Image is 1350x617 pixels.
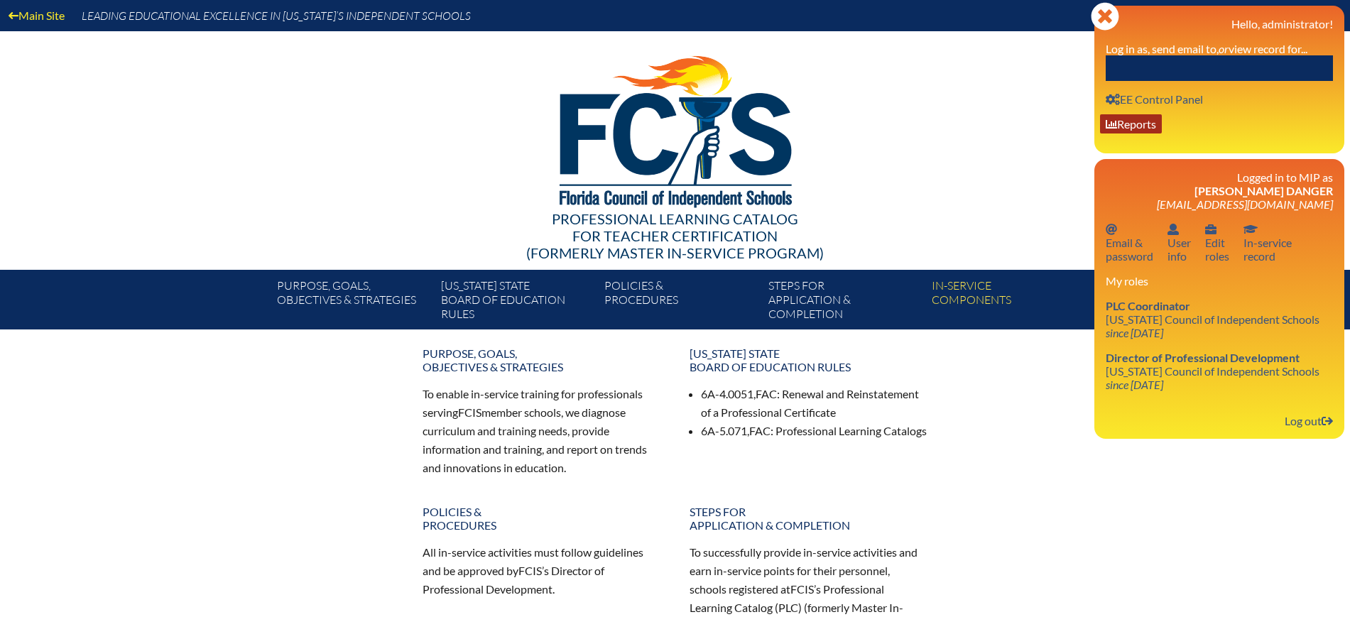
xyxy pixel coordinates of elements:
[1194,184,1333,197] span: [PERSON_NAME] Danger
[1106,326,1163,339] i: since [DATE]
[1157,197,1333,211] span: [EMAIL_ADDRESS][DOMAIN_NAME]
[572,227,778,244] span: for Teacher Certification
[1106,42,1307,55] label: Log in as, send email to, view record for...
[749,424,771,437] span: FAC
[1279,411,1339,430] a: Log outLog out
[1322,415,1333,427] svg: Log out
[1243,224,1258,235] svg: In-service record
[266,210,1084,261] div: Professional Learning Catalog (formerly Master In-service Program)
[1106,94,1120,105] svg: User info
[1238,219,1297,266] a: In-service recordIn-servicerecord
[1100,296,1325,342] a: PLC Coordinator [US_STATE] Council of Independent Schools since [DATE]
[1106,170,1333,211] h3: Logged in to MIP as
[1106,274,1333,288] h3: My roles
[701,385,928,422] li: 6A-4.0051, : Renewal and Reinstatement of a Professional Certificate
[1106,351,1300,364] span: Director of Professional Development
[1100,348,1325,394] a: Director of Professional Development [US_STATE] Council of Independent Schools since [DATE]
[1205,224,1216,235] svg: User info
[528,31,822,225] img: FCISlogo221.eps
[778,601,798,614] span: PLC
[1199,219,1235,266] a: User infoEditroles
[763,275,926,329] a: Steps forapplication & completion
[1100,114,1162,133] a: User infoReports
[1100,89,1209,109] a: User infoEE Control Panel
[1167,224,1179,235] svg: User info
[518,564,542,577] span: FCIS
[599,275,762,329] a: Policies &Procedures
[271,275,435,329] a: Purpose, goals,objectives & strategies
[681,341,937,379] a: [US_STATE] StateBoard of Education rules
[701,422,928,440] li: 6A-5.071, : Professional Learning Catalogs
[3,6,70,25] a: Main Site
[1100,219,1159,266] a: Email passwordEmail &password
[1219,42,1229,55] i: or
[458,405,481,419] span: FCIS
[1162,219,1197,266] a: User infoUserinfo
[926,275,1089,329] a: In-servicecomponents
[1106,378,1163,391] i: since [DATE]
[1106,299,1190,312] span: PLC Coordinator
[435,275,599,329] a: [US_STATE] StateBoard of Education rules
[790,582,814,596] span: FCIS
[1106,224,1117,235] svg: Email password
[414,499,670,537] a: Policies &Procedures
[1091,2,1119,31] svg: Close
[1106,17,1333,31] h3: Hello, administrator!
[414,341,670,379] a: Purpose, goals,objectives & strategies
[681,499,937,537] a: Steps forapplication & completion
[1106,119,1117,130] svg: User info
[756,387,777,400] span: FAC
[423,543,661,599] p: All in-service activities must follow guidelines and be approved by ’s Director of Professional D...
[423,385,661,476] p: To enable in-service training for professionals serving member schools, we diagnose curriculum an...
